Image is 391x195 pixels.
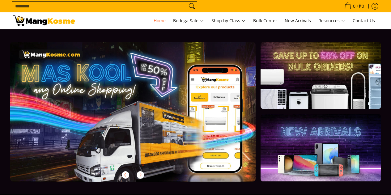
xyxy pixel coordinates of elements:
button: Previous [119,168,132,182]
a: Bulk Center [250,12,280,29]
span: Shop by Class [211,17,246,25]
a: Contact Us [350,12,378,29]
a: New Arrivals [282,12,314,29]
a: Bodega Sale [170,12,207,29]
button: Next [134,168,147,182]
span: Bodega Sale [173,17,204,25]
a: Home [151,12,169,29]
img: Mang Kosme: Your Home Appliances Warehouse Sale Partner! [13,15,75,26]
span: 0 [352,4,356,8]
span: Bulk Center [253,18,277,23]
span: Contact Us [353,18,375,23]
a: Shop by Class [208,12,249,29]
span: New Arrivals [285,18,311,23]
span: Home [154,18,166,23]
span: Resources [318,17,345,25]
a: Resources [315,12,348,29]
a: More [10,42,276,192]
span: • [342,3,366,10]
span: ₱0 [358,4,365,8]
nav: Main Menu [81,12,378,29]
button: Search [187,2,197,11]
